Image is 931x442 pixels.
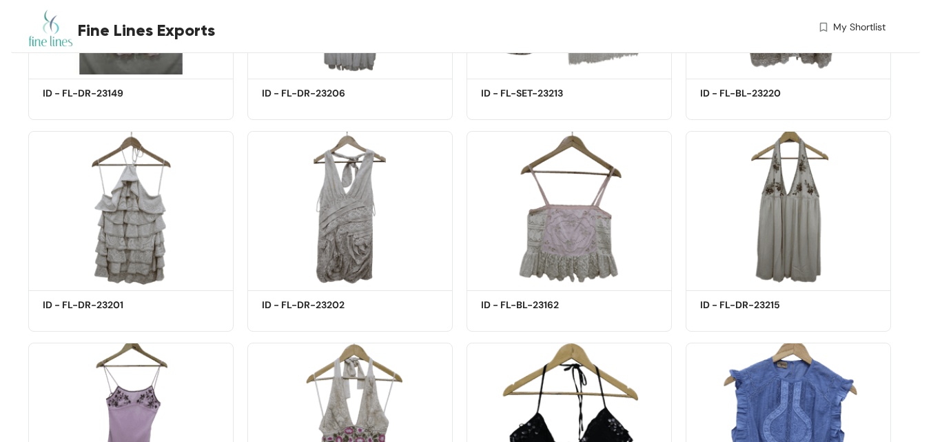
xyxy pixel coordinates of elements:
h5: ID - FL-DR-23149 [43,86,160,101]
img: 0d3ebecf-7c89-4ca0-810a-21150a9be41c [28,131,234,286]
img: 7e58d219-d721-4f86-a0d7-db0e6d3fbabd [247,131,453,286]
h5: ID - FL-BL-23220 [700,86,817,101]
h5: ID - FL-SET-23213 [481,86,598,101]
img: f47dab23-6b35-4555-b141-049ddf1e1260 [467,131,672,286]
img: wishlist [817,20,830,34]
h5: ID - FL-DR-23202 [262,298,379,312]
h5: ID - FL-DR-23206 [262,86,379,101]
img: Buyer Portal [28,6,73,50]
span: My Shortlist [833,20,886,34]
span: Fine Lines Exports [78,18,215,43]
h5: ID - FL-BL-23162 [481,298,598,312]
img: f3df6265-9c2f-445c-a8ad-b02d19fae949 [686,131,891,286]
h5: ID - FL-DR-23215 [700,298,817,312]
h5: ID - FL-DR-23201 [43,298,160,312]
